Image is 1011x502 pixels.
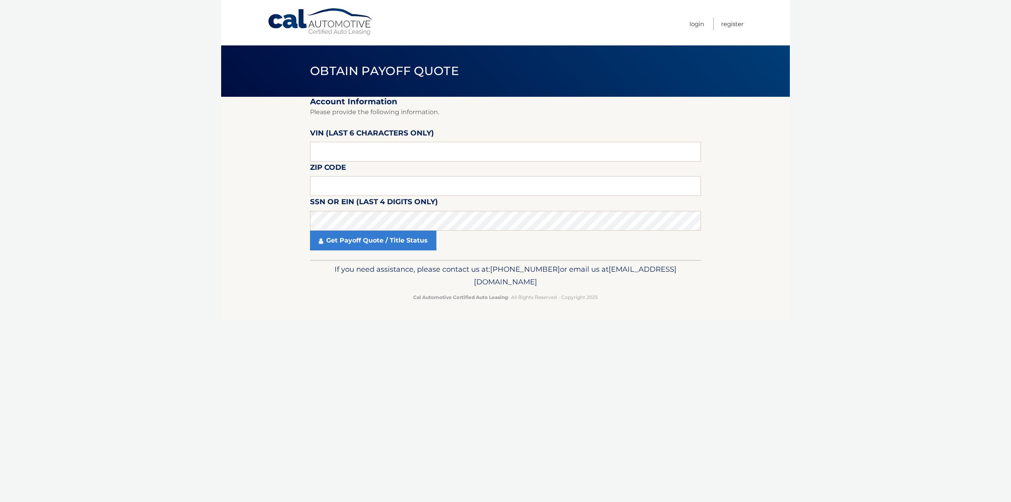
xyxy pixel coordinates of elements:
[310,127,434,142] label: VIN (last 6 characters only)
[310,97,701,107] h2: Account Information
[310,196,438,211] label: SSN or EIN (last 4 digits only)
[315,293,696,301] p: - All Rights Reserved - Copyright 2025
[721,17,744,30] a: Register
[310,231,436,250] a: Get Payoff Quote / Title Status
[315,263,696,288] p: If you need assistance, please contact us at: or email us at
[413,294,508,300] strong: Cal Automotive Certified Auto Leasing
[690,17,704,30] a: Login
[310,162,346,176] label: Zip Code
[310,64,459,78] span: Obtain Payoff Quote
[310,107,701,118] p: Please provide the following information.
[490,265,560,274] span: [PHONE_NUMBER]
[267,8,374,36] a: Cal Automotive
